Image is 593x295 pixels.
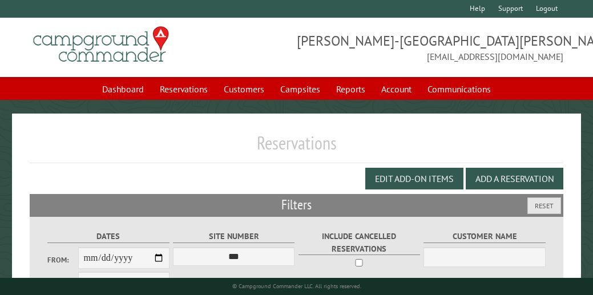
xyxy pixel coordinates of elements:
[95,78,151,100] a: Dashboard
[47,230,169,243] label: Dates
[527,197,561,214] button: Reset
[329,78,372,100] a: Reports
[298,230,420,255] label: Include Cancelled Reservations
[153,78,215,100] a: Reservations
[273,78,327,100] a: Campsites
[173,230,295,243] label: Site Number
[421,78,498,100] a: Communications
[217,78,271,100] a: Customers
[374,78,418,100] a: Account
[297,31,564,63] span: [PERSON_NAME]-[GEOGRAPHIC_DATA][PERSON_NAME] [EMAIL_ADDRESS][DOMAIN_NAME]
[47,254,78,265] label: From:
[466,168,563,189] button: Add a Reservation
[365,168,463,189] button: Edit Add-on Items
[30,132,563,163] h1: Reservations
[30,22,172,67] img: Campground Commander
[423,230,545,243] label: Customer Name
[232,282,361,290] small: © Campground Commander LLC. All rights reserved.
[30,194,563,216] h2: Filters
